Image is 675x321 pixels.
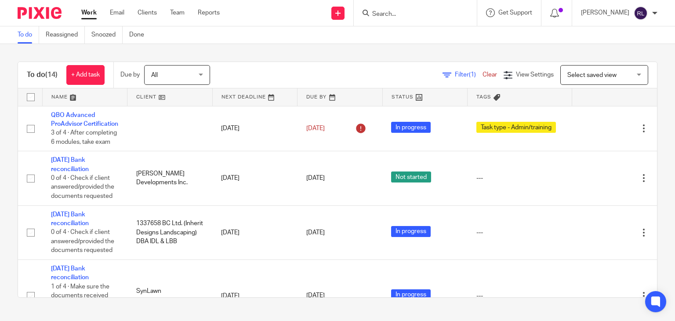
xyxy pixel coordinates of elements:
[51,230,114,254] span: 0 of 4 · Check if client answered/provided the documents requested
[45,71,58,78] span: (14)
[120,70,140,79] p: Due by
[51,212,89,226] a: [DATE] Bank reconciliation
[371,11,450,18] input: Search
[476,292,563,300] div: ---
[306,230,325,236] span: [DATE]
[51,112,118,127] a: QBO Advanced ProAdvisor Certification
[476,122,556,133] span: Task type - Admin/training
[498,10,532,16] span: Get Support
[91,26,123,44] a: Snoozed
[51,157,89,172] a: [DATE] Bank reconciliation
[170,8,185,17] a: Team
[469,72,476,78] span: (1)
[198,8,220,17] a: Reports
[81,8,97,17] a: Work
[567,72,617,78] span: Select saved view
[212,106,298,151] td: [DATE]
[51,266,89,281] a: [DATE] Bank reconciliation
[391,226,431,237] span: In progress
[18,26,39,44] a: To do
[66,65,105,85] a: + Add task
[634,6,648,20] img: svg%3E
[581,8,629,17] p: [PERSON_NAME]
[51,130,117,145] span: 3 of 4 · After completing 6 modules, take exam
[306,175,325,181] span: [DATE]
[455,72,483,78] span: Filter
[391,122,431,133] span: In progress
[110,8,124,17] a: Email
[476,95,491,99] span: Tags
[18,7,62,19] img: Pixie
[138,8,157,17] a: Clients
[27,70,58,80] h1: To do
[391,171,431,182] span: Not started
[483,72,497,78] a: Clear
[129,26,151,44] a: Done
[476,174,563,182] div: ---
[151,72,158,78] span: All
[516,72,554,78] span: View Settings
[306,125,325,131] span: [DATE]
[476,228,563,237] div: ---
[212,205,298,259] td: [DATE]
[46,26,85,44] a: Reassigned
[51,175,114,199] span: 0 of 4 · Check if client answered/provided the documents requested
[391,289,431,300] span: In progress
[127,205,213,259] td: 1337658 BC Ltd. (Inherit Designs Landscaping) DBA IDL & LBB
[212,151,298,205] td: [DATE]
[127,151,213,205] td: [PERSON_NAME] Developments Inc.
[306,293,325,299] span: [DATE]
